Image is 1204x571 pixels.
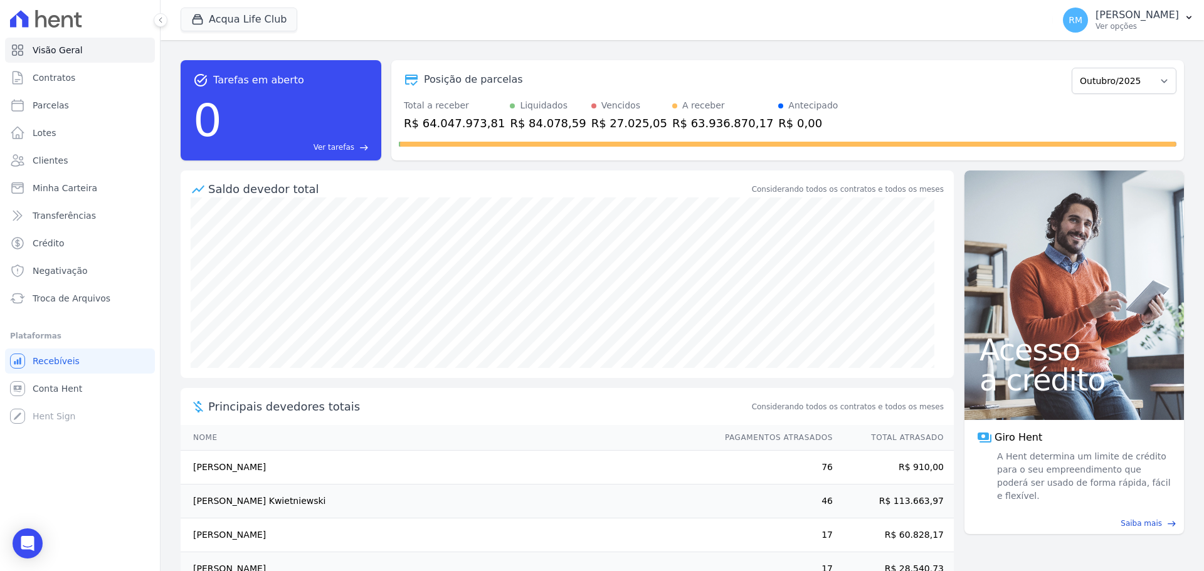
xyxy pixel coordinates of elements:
[5,65,155,90] a: Contratos
[1096,9,1179,21] p: [PERSON_NAME]
[424,72,523,87] div: Posição de parcelas
[359,143,369,152] span: east
[33,99,69,112] span: Parcelas
[601,99,640,112] div: Vencidos
[181,485,713,518] td: [PERSON_NAME] Kwietniewski
[5,203,155,228] a: Transferências
[995,430,1042,445] span: Giro Hent
[208,181,749,197] div: Saldo devedor total
[181,8,297,31] button: Acqua Life Club
[833,425,954,451] th: Total Atrasado
[193,73,208,88] span: task_alt
[5,286,155,311] a: Troca de Arquivos
[33,154,68,167] span: Clientes
[713,451,833,485] td: 76
[13,528,43,558] div: Open Intercom Messenger
[33,382,82,395] span: Conta Hent
[33,44,83,56] span: Visão Geral
[208,398,749,415] span: Principais devedores totais
[5,38,155,63] a: Visão Geral
[5,148,155,173] a: Clientes
[33,355,80,367] span: Recebíveis
[752,401,944,412] span: Considerando todos os contratos e todos os meses
[5,376,155,401] a: Conta Hent
[995,450,1171,503] span: A Hent determina um limite de crédito para o seu empreendimento que poderá ser usado de forma ráp...
[33,71,75,84] span: Contratos
[314,142,354,153] span: Ver tarefas
[193,88,222,153] div: 0
[404,99,505,112] div: Total a receber
[833,518,954,552] td: R$ 60.828,17
[5,175,155,201] a: Minha Carteira
[972,518,1176,529] a: Saiba mais east
[213,73,304,88] span: Tarefas em aberto
[1121,518,1162,529] span: Saiba mais
[33,237,65,249] span: Crédito
[1069,16,1082,24] span: RM
[1096,21,1179,31] p: Ver opções
[181,425,713,451] th: Nome
[181,451,713,485] td: [PERSON_NAME]
[980,335,1169,365] span: Acesso
[672,115,773,132] div: R$ 63.936.870,17
[682,99,725,112] div: A receber
[713,518,833,552] td: 17
[591,115,667,132] div: R$ 27.025,05
[510,115,586,132] div: R$ 84.078,59
[520,99,568,112] div: Liquidados
[33,127,56,139] span: Lotes
[788,99,838,112] div: Antecipado
[5,258,155,283] a: Negativação
[181,518,713,552] td: [PERSON_NAME]
[33,182,97,194] span: Minha Carteira
[33,265,88,277] span: Negativação
[752,184,944,195] div: Considerando todos os contratos e todos os meses
[33,292,110,305] span: Troca de Arquivos
[5,348,155,374] a: Recebíveis
[404,115,505,132] div: R$ 64.047.973,81
[227,142,369,153] a: Ver tarefas east
[713,485,833,518] td: 46
[1167,519,1176,528] span: east
[10,328,150,343] div: Plataformas
[1053,3,1204,38] button: RM [PERSON_NAME] Ver opções
[980,365,1169,395] span: a crédito
[833,451,954,485] td: R$ 910,00
[833,485,954,518] td: R$ 113.663,97
[5,120,155,145] a: Lotes
[713,425,833,451] th: Pagamentos Atrasados
[778,115,838,132] div: R$ 0,00
[33,209,96,222] span: Transferências
[5,93,155,118] a: Parcelas
[5,231,155,256] a: Crédito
